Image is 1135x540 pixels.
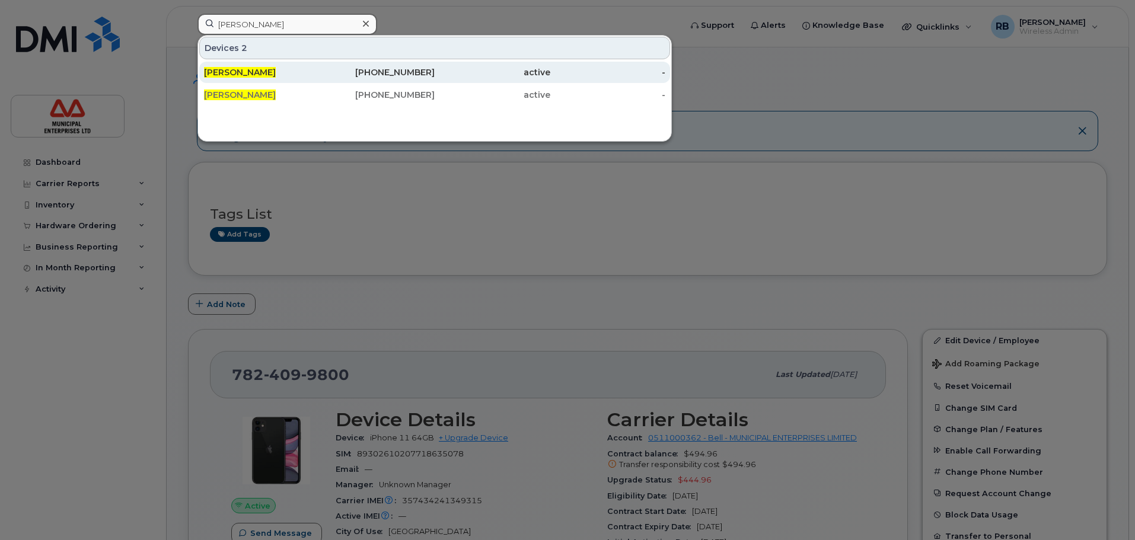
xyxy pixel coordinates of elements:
[199,84,670,106] a: [PERSON_NAME][PHONE_NUMBER]active-
[435,89,550,101] div: active
[320,66,435,78] div: [PHONE_NUMBER]
[550,89,666,101] div: -
[241,42,247,54] span: 2
[204,90,276,100] span: [PERSON_NAME]
[204,67,276,78] span: [PERSON_NAME]
[199,37,670,59] div: Devices
[320,89,435,101] div: [PHONE_NUMBER]
[435,66,550,78] div: active
[199,62,670,83] a: [PERSON_NAME][PHONE_NUMBER]active-
[550,66,666,78] div: -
